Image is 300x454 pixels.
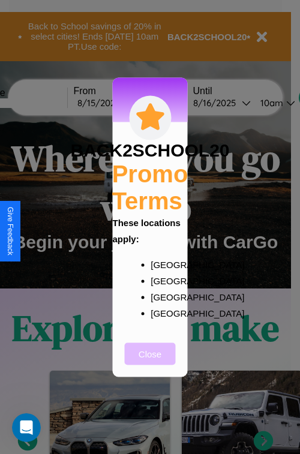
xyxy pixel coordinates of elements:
[6,207,14,255] div: Give Feedback
[151,256,173,272] p: [GEOGRAPHIC_DATA]
[125,342,176,365] button: Close
[112,160,188,214] h2: Promo Terms
[151,288,173,305] p: [GEOGRAPHIC_DATA]
[70,140,229,160] h3: BACK2SCHOOL20
[113,217,181,243] b: These locations apply:
[12,413,41,442] iframe: Intercom live chat
[151,272,173,288] p: [GEOGRAPHIC_DATA]
[151,305,173,321] p: [GEOGRAPHIC_DATA]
